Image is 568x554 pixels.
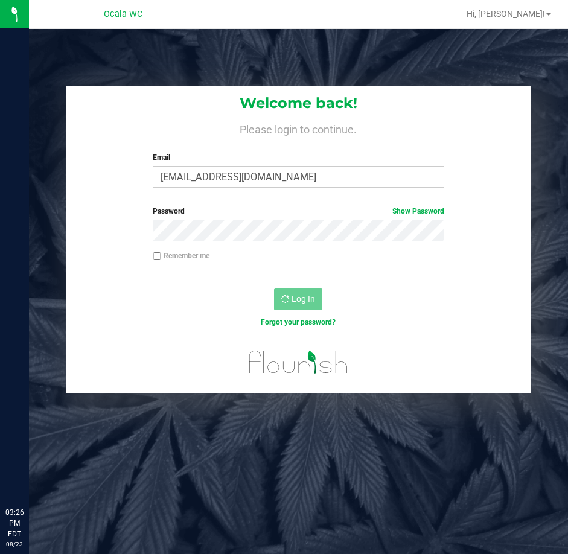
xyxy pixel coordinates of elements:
a: Forgot your password? [261,318,336,326]
h4: Please login to continue. [66,121,531,135]
img: flourish_logo.svg [240,340,356,384]
label: Email [153,152,444,163]
input: Remember me [153,252,161,261]
a: Show Password [392,207,444,215]
p: 03:26 PM EDT [5,507,24,540]
span: Ocala WC [104,9,142,19]
p: 08/23 [5,540,24,549]
span: Hi, [PERSON_NAME]! [467,9,545,19]
label: Remember me [153,250,209,261]
button: Log In [274,288,322,310]
h1: Welcome back! [66,95,531,111]
span: Password [153,207,185,215]
span: Log In [292,294,315,304]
